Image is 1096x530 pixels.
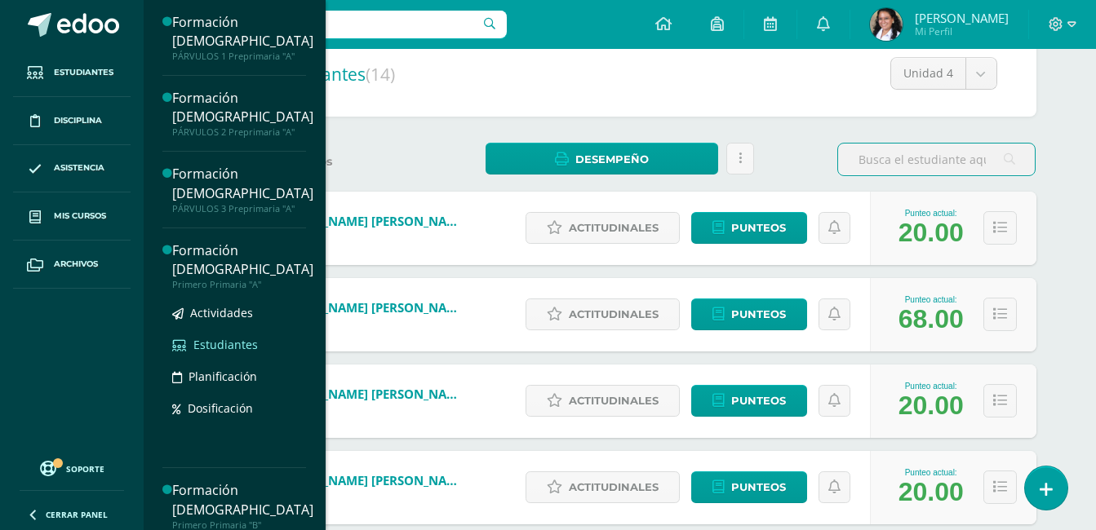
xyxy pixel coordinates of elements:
[838,144,1035,175] input: Busca el estudiante aquí...
[271,229,467,243] span: 20250027
[526,471,680,503] a: Actitudinales
[190,305,253,320] span: Actividades
[273,63,395,86] span: Estudiantes
[20,457,124,479] a: Soporte
[486,143,718,174] a: Desempeño
[172,51,313,62] div: PÁRVULOS 1 Preprimaria "A"
[731,386,786,416] span: Punteos
[891,58,996,89] a: Unidad 4
[366,63,395,86] span: (14)
[172,13,313,51] div: Formación [DEMOGRAPHIC_DATA]
[54,161,104,174] span: Asistencia
[271,299,467,316] a: [PERSON_NAME] [PERSON_NAME]
[899,209,964,218] div: Punteo actual:
[691,212,807,244] a: Punteos
[731,472,786,502] span: Punteos
[691,385,807,417] a: Punteos
[899,304,964,334] div: 68.00
[54,258,98,271] span: Archivos
[870,8,903,41] img: 907914c910e0e99f8773360492fd9691.png
[271,472,467,488] a: [PERSON_NAME] [PERSON_NAME]
[903,58,953,89] span: Unidad 4
[13,145,131,193] a: Asistencia
[915,10,1009,26] span: [PERSON_NAME]
[691,298,807,330] a: Punteos
[915,24,1009,38] span: Mi Perfil
[172,367,313,386] a: Planificación
[172,89,313,138] a: Formación [DEMOGRAPHIC_DATA]PÁRVULOS 2 Preprimaria "A"
[188,400,253,416] span: Dosificación
[899,382,964,391] div: Punteo actual:
[271,316,467,329] span: 20250023
[172,399,313,417] a: Dosificación
[172,481,313,530] a: Formación [DEMOGRAPHIC_DATA]Primero Primaria "B"
[54,66,113,79] span: Estudiantes
[172,165,313,214] a: Formación [DEMOGRAPHIC_DATA]PÁRVULOS 3 Preprimaria "A"
[66,463,104,475] span: Soporte
[899,295,964,304] div: Punteo actual:
[569,472,659,502] span: Actitudinales
[13,49,131,97] a: Estudiantes
[899,468,964,477] div: Punteo actual:
[731,213,786,243] span: Punteos
[569,386,659,416] span: Actitudinales
[172,241,313,290] a: Formación [DEMOGRAPHIC_DATA]Primero Primaria "A"
[271,402,467,416] span: 20220001
[189,369,257,384] span: Planificación
[899,218,964,248] div: 20.00
[172,126,313,138] div: PÁRVULOS 2 Preprimaria "A"
[526,212,680,244] a: Actitudinales
[271,488,467,502] span: 20230082
[172,279,313,290] div: Primero Primaria "A"
[691,471,807,503] a: Punteos
[271,213,467,229] a: [PERSON_NAME] [PERSON_NAME]
[172,165,313,202] div: Formación [DEMOGRAPHIC_DATA]
[54,210,106,223] span: Mis cursos
[46,509,108,520] span: Cerrar panel
[569,299,659,329] span: Actitudinales
[172,203,313,214] div: PÁRVULOS 3 Preprimaria "A"
[172,303,313,322] a: Actividades
[526,298,680,330] a: Actitudinales
[172,89,313,126] div: Formación [DEMOGRAPHIC_DATA]
[172,481,313,519] div: Formación [DEMOGRAPHIC_DATA]
[193,337,258,352] span: Estudiantes
[899,477,964,507] div: 20.00
[731,299,786,329] span: Punteos
[575,144,649,174] span: Desempeño
[54,114,102,127] span: Disciplina
[13,192,131,241] a: Mis cursos
[172,335,313,354] a: Estudiantes
[172,241,313,279] div: Formación [DEMOGRAPHIC_DATA]
[172,13,313,62] a: Formación [DEMOGRAPHIC_DATA]PÁRVULOS 1 Preprimaria "A"
[569,213,659,243] span: Actitudinales
[13,97,131,145] a: Disciplina
[526,385,680,417] a: Actitudinales
[154,11,507,38] input: Busca un usuario...
[271,386,467,402] a: [PERSON_NAME] [PERSON_NAME]
[13,241,131,289] a: Archivos
[899,391,964,421] div: 20.00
